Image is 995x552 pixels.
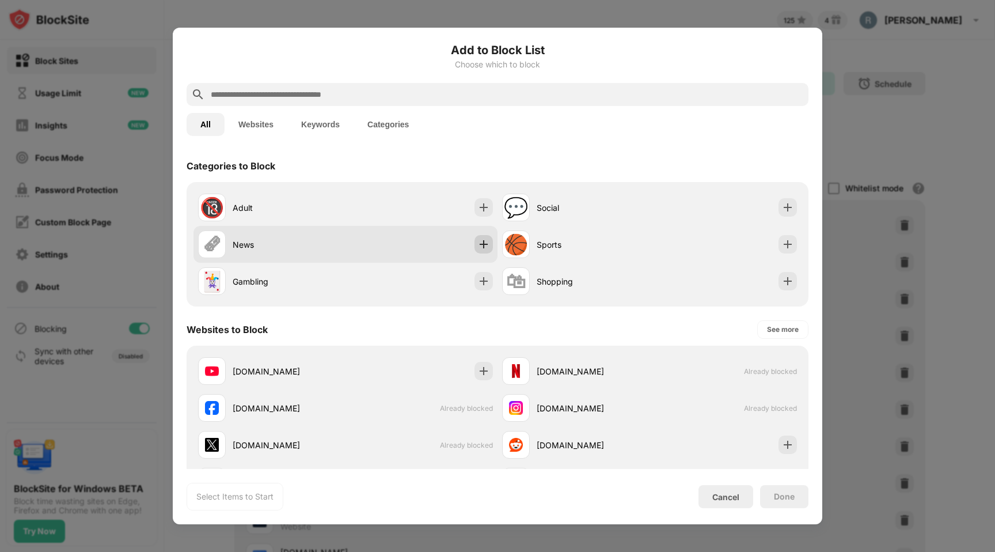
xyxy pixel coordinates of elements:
[233,202,345,214] div: Adult
[509,364,523,378] img: favicons
[537,439,650,451] div: [DOMAIN_NAME]
[187,60,808,69] div: Choose which to block
[200,196,224,220] div: 🔞
[187,160,275,172] div: Categories to Block
[205,401,219,415] img: favicons
[744,404,797,413] span: Already blocked
[191,88,205,101] img: search.svg
[200,270,224,293] div: 🃏
[440,404,493,413] span: Already blocked
[202,233,222,256] div: 🗞
[354,113,423,136] button: Categories
[287,113,354,136] button: Keywords
[233,239,345,251] div: News
[205,364,219,378] img: favicons
[233,402,345,414] div: [DOMAIN_NAME]
[537,239,650,251] div: Sports
[767,324,799,335] div: See more
[187,324,268,335] div: Websites to Block
[187,113,225,136] button: All
[196,491,274,502] div: Select Items to Start
[537,275,650,288] div: Shopping
[537,365,650,377] div: [DOMAIN_NAME]
[744,367,797,376] span: Already blocked
[233,439,345,451] div: [DOMAIN_NAME]
[233,275,345,288] div: Gambling
[504,196,528,220] div: 💬
[440,441,493,449] span: Already blocked
[712,492,739,502] div: Cancel
[509,438,523,452] img: favicons
[504,233,528,256] div: 🏀
[537,202,650,214] div: Social
[509,401,523,415] img: favicons
[774,492,795,501] div: Done
[506,270,526,293] div: 🛍
[233,365,345,377] div: [DOMAIN_NAME]
[187,41,808,59] h6: Add to Block List
[537,402,650,414] div: [DOMAIN_NAME]
[225,113,287,136] button: Websites
[205,438,219,452] img: favicons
